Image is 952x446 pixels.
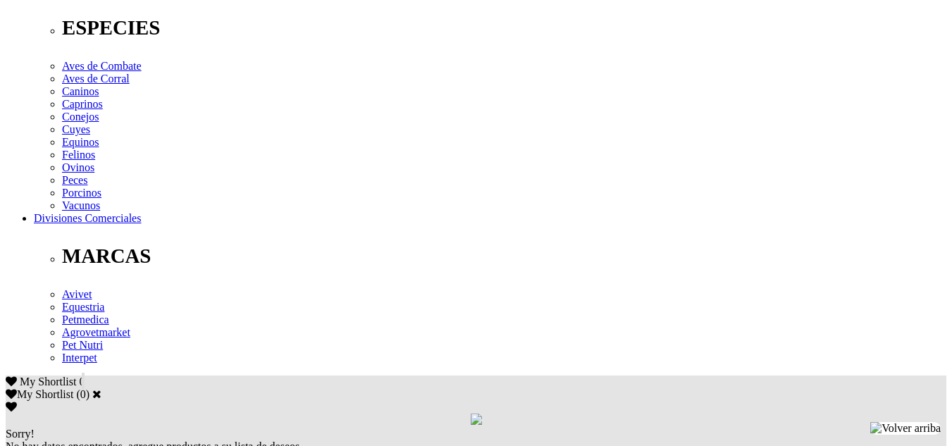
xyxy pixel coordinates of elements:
img: Volver arriba [870,422,941,435]
span: 0 [79,376,85,388]
label: 0 [80,388,86,400]
a: Aves de Combate [62,60,142,72]
span: Sorry! [6,428,35,440]
a: Agrovetmarket [62,326,130,338]
p: ESPECIES [62,16,946,39]
a: Ovinos [62,161,94,173]
a: Vacunos [62,199,100,211]
a: Pet Nutri [62,339,103,351]
a: Divisiones Comerciales [34,212,141,224]
a: Peces [62,174,87,186]
a: Caninos [62,85,99,97]
a: Conejos [62,111,99,123]
p: MARCAS [62,244,946,268]
a: Petmedica [62,314,109,326]
a: Cerrar [92,388,101,399]
a: Cuyes [62,123,90,135]
img: loading.gif [471,414,482,425]
a: Felinos [62,149,95,161]
a: Avivet [62,288,92,300]
span: My Shortlist [20,376,76,388]
a: Porcinos [62,187,101,199]
a: Interpet [62,352,97,364]
span: ( ) [76,388,89,400]
a: Equinos [62,136,99,148]
a: Caprinos [62,98,103,110]
a: Aves de Corral [62,73,130,85]
label: My Shortlist [6,388,73,400]
a: Equestria [62,301,104,313]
